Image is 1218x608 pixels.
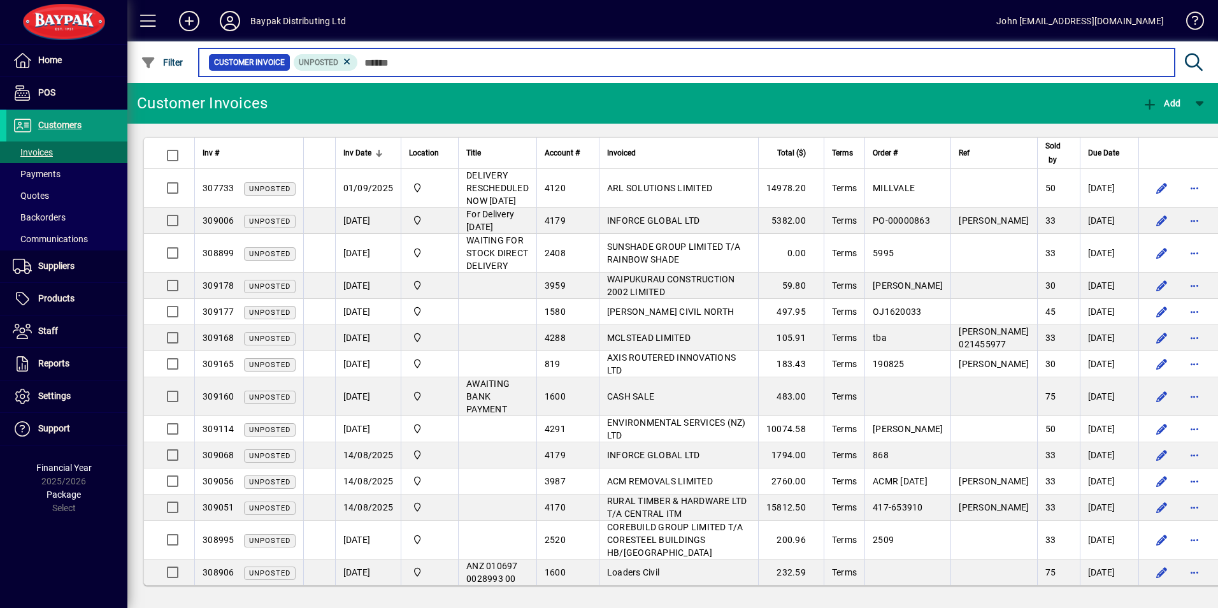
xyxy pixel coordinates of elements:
span: 33 [1045,502,1056,512]
span: 868 [873,450,889,460]
span: 309068 [203,450,234,460]
span: RURAL TIMBER & HARDWARE LTD T/A CENTRAL ITM [607,496,747,519]
span: 309114 [203,424,234,434]
button: More options [1185,210,1205,231]
span: Baypak - Onekawa [409,357,450,371]
span: Support [38,423,70,433]
a: Settings [6,380,127,412]
button: More options [1185,497,1205,518]
span: MILLVALE [873,183,915,193]
span: Invoiced [607,146,636,160]
span: 309178 [203,280,234,291]
td: 14/08/2025 [335,495,401,521]
span: Inv # [203,146,219,160]
span: 190825 [873,359,905,369]
span: 2509 [873,535,894,545]
span: ANZ 010697 0028993 00 [466,561,518,584]
span: 3987 [545,476,566,486]
span: AWAITING BANK PAYMENT [466,379,510,414]
span: 30 [1045,280,1056,291]
span: Terms [832,535,857,545]
div: Inv # [203,146,296,160]
button: Edit [1152,275,1172,296]
span: Products [38,293,75,303]
td: 0.00 [758,234,824,273]
button: More options [1185,562,1205,583]
td: [DATE] [1080,468,1138,495]
span: Terms [832,248,857,258]
span: For Delivery [DATE] [466,209,514,232]
span: Terms [832,215,857,226]
span: 4179 [545,215,566,226]
span: 309160 [203,391,234,402]
button: Edit [1152,445,1172,465]
td: [DATE] [335,377,401,416]
button: More options [1185,275,1205,296]
div: Invoiced [607,146,750,160]
span: 309006 [203,215,234,226]
td: [DATE] [1080,416,1138,442]
td: [DATE] [1080,351,1138,377]
span: Unposted [249,217,290,226]
span: Terms [832,307,857,317]
span: Due Date [1088,146,1119,160]
td: [DATE] [1080,234,1138,273]
td: 105.91 [758,325,824,351]
a: Quotes [6,185,127,206]
span: Staff [38,326,58,336]
span: Unposted [249,569,290,577]
span: WAITING FOR STOCK DIRECT DELIVERY [466,235,528,271]
button: Edit [1152,530,1172,550]
span: 50 [1045,183,1056,193]
span: Package [47,489,81,500]
span: INFORCE GLOBAL LTD [607,215,700,226]
button: More options [1185,243,1205,263]
mat-chip: Customer Invoice Status: Unposted [294,54,358,71]
span: Total ($) [777,146,806,160]
span: [PERSON_NAME] [873,280,943,291]
button: Edit [1152,497,1172,518]
span: 33 [1045,535,1056,545]
span: Unposted [249,282,290,291]
span: Terms [832,359,857,369]
span: 4170 [545,502,566,512]
div: Due Date [1088,146,1131,160]
span: Loaders Civil [607,567,659,577]
td: [DATE] [335,299,401,325]
span: Terms [832,183,857,193]
span: Baypak - Onekawa [409,181,450,195]
td: [DATE] [1080,521,1138,560]
span: Inv Date [343,146,371,160]
span: 309056 [203,476,234,486]
button: More options [1185,530,1205,550]
button: Filter [138,51,187,74]
div: John [EMAIL_ADDRESS][DOMAIN_NAME] [996,11,1164,31]
button: More options [1185,419,1205,439]
span: INFORCE GLOBAL LTD [607,450,700,460]
span: 3959 [545,280,566,291]
span: Baypak - Onekawa [409,565,450,579]
span: Filter [141,57,183,68]
span: 308995 [203,535,234,545]
button: More options [1185,301,1205,322]
a: Reports [6,348,127,380]
span: 1580 [545,307,566,317]
span: Ref [959,146,970,160]
span: Location [409,146,439,160]
span: 307733 [203,183,234,193]
span: 1600 [545,391,566,402]
td: [DATE] [335,325,401,351]
span: Terms [832,146,853,160]
span: 308899 [203,248,234,258]
td: [DATE] [335,273,401,299]
span: 4179 [545,450,566,460]
span: 308906 [203,567,234,577]
td: 15812.50 [758,495,824,521]
span: Account # [545,146,580,160]
button: Edit [1152,354,1172,374]
button: Edit [1152,562,1172,583]
span: [PERSON_NAME] [959,215,1029,226]
td: 01/09/2025 [335,169,401,208]
button: More options [1185,354,1205,374]
span: Terms [832,502,857,512]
